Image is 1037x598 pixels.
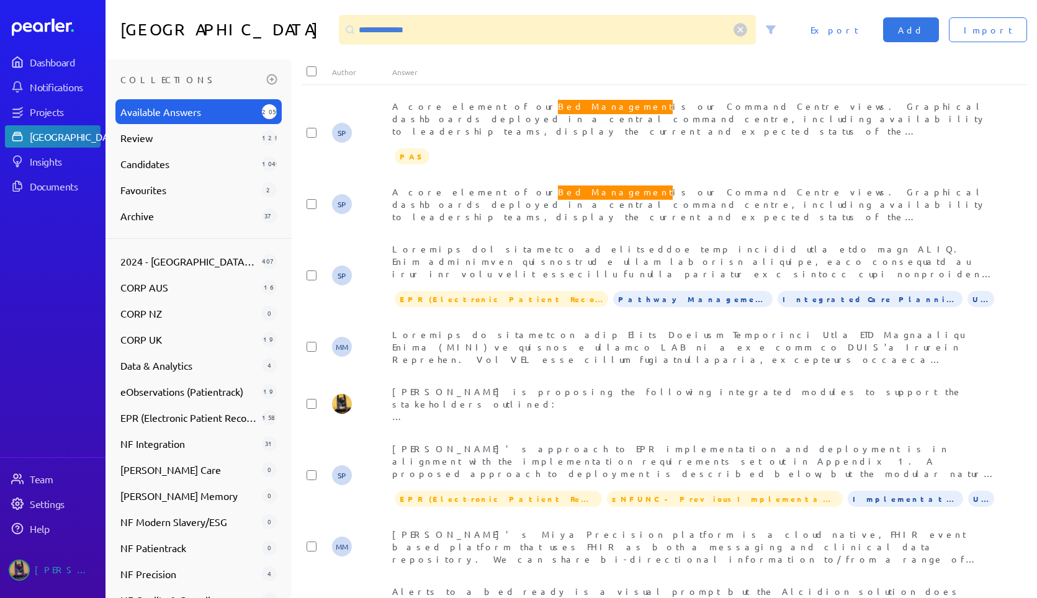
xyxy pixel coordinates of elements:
a: Notifications [5,76,101,98]
span: CORP AUS [120,280,257,295]
div: Dashboard [30,56,99,68]
div: Documents [30,180,99,192]
span: Favourites [120,182,257,197]
h1: [GEOGRAPHIC_DATA] [120,15,334,45]
div: 37 [262,208,277,223]
span: Export [810,24,858,36]
div: 0 [262,514,277,529]
div: 19 [262,384,277,399]
div: Author [332,67,392,77]
span: Archive [120,208,257,223]
span: Review [120,130,257,145]
span: Sarah Pendlebury [332,123,352,143]
div: Team [30,473,99,485]
a: Projects [5,100,101,123]
a: Dashboard [12,19,101,36]
div: Notifications [30,81,99,93]
span: UK [967,291,994,307]
div: 0 [262,540,277,555]
button: Export [796,17,873,42]
a: Settings [5,493,101,515]
span: Data & Analytics [120,358,257,373]
div: 2059 [262,104,277,119]
div: 4 [262,358,277,373]
h3: Collections [120,69,262,89]
span: 2024 - [GEOGRAPHIC_DATA] - [GEOGRAPHIC_DATA] - Flow [120,254,257,269]
div: 16 [262,280,277,295]
span: NF Integration [120,436,257,451]
a: Dashboard [5,51,101,73]
span: PAS [395,148,429,164]
span: [PERSON_NAME] Memory [120,488,257,503]
span: Available Answers [120,104,257,119]
div: 31 [262,436,277,451]
span: Bed Management [558,184,673,200]
div: Answer [392,67,997,77]
span: UK [968,491,994,507]
img: Tung Nguyen [332,394,352,414]
a: Tung Nguyen's photo[PERSON_NAME] [5,555,101,586]
span: eObservations (Patientrack) [120,384,257,399]
div: [GEOGRAPHIC_DATA] [30,130,122,143]
a: Team [5,468,101,490]
a: Documents [5,175,101,197]
div: 1049 [262,156,277,171]
span: Implementation [848,491,963,507]
span: Michelle Manuel [332,537,352,556]
span: CORP UK [120,332,257,347]
button: Import [949,17,1027,42]
span: zNFUNC - Previous Implementations [607,491,843,507]
div: 1292 [262,130,277,145]
div: 19 [262,332,277,347]
div: 158 [262,410,277,425]
div: 407 [262,254,277,269]
span: Sarah Pendlebury [332,266,352,285]
span: CORP NZ [120,306,257,321]
span: NF Modern Slavery/ESG [120,514,257,529]
a: Insights [5,150,101,172]
span: [PERSON_NAME] Care [120,462,257,477]
img: Tung Nguyen [9,560,30,581]
span: Sarah Pendlebury [332,465,352,485]
button: Add [883,17,939,42]
span: EPR (Electronic Patient Record) [395,491,602,507]
a: Help [5,517,101,540]
div: 4 [262,566,277,581]
span: Sarah Pendlebury [332,194,352,214]
span: EPR (Electronic Patient Record) [395,291,608,307]
span: Michelle Manuel [332,337,352,357]
div: 0 [262,488,277,503]
div: 0 [262,462,277,477]
span: Import [964,24,1012,36]
div: [PERSON_NAME] [35,560,97,581]
div: Projects [30,105,99,118]
span: Candidates [120,156,257,171]
div: Insights [30,155,99,167]
div: 0 [262,306,277,321]
span: Add [898,24,924,36]
span: NF Precision [120,566,257,581]
div: Settings [30,498,99,510]
span: EPR (Electronic Patient Record) [120,410,257,425]
div: Help [30,522,99,535]
span: Integrated Care Planning [778,291,963,307]
span: NF Patientrack [120,540,257,555]
span: Bed Management [558,98,673,114]
span: Pathway Management [613,291,772,307]
div: 2 [262,182,277,197]
a: [GEOGRAPHIC_DATA] [5,125,101,148]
